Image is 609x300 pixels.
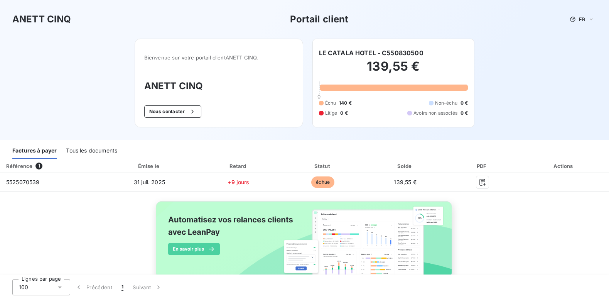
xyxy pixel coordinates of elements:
span: 1 [35,163,42,169]
span: Litige [325,110,337,117]
img: banner [149,197,461,292]
span: +9 jours [228,179,249,185]
h3: ANETT CINQ [12,12,71,26]
button: 1 [117,279,128,295]
span: FR [579,16,585,22]
button: Suivant [128,279,167,295]
h6: LE CATALA HOTEL - C550830500 [319,48,423,58]
h3: Portail client [290,12,349,26]
div: Tous les documents [66,143,117,159]
div: Émise le [105,162,194,170]
div: Solde [366,162,444,170]
div: Factures à payer [12,143,57,159]
div: Statut [283,162,363,170]
span: 0 € [461,100,468,107]
span: Échu [325,100,336,107]
span: 0 € [461,110,468,117]
span: 31 juil. 2025 [134,179,165,185]
h3: ANETT CINQ [144,79,294,93]
button: Précédent [70,279,117,295]
button: Nous contacter [144,105,201,118]
div: Actions [520,162,607,170]
div: Référence [6,163,32,169]
span: 5525070539 [6,179,40,185]
span: 140 € [339,100,352,107]
h2: 139,55 € [319,59,468,82]
span: échue [311,176,334,188]
span: 0 [317,93,321,100]
span: 100 [19,283,28,291]
span: 0 € [340,110,348,117]
div: Retard [197,162,280,170]
span: Bienvenue sur votre portail client ANETT CINQ . [144,54,294,61]
span: 1 [121,283,123,291]
span: Non-échu [435,100,457,107]
span: 139,55 € [394,179,416,185]
span: Avoirs non associés [413,110,457,117]
div: PDF [447,162,517,170]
